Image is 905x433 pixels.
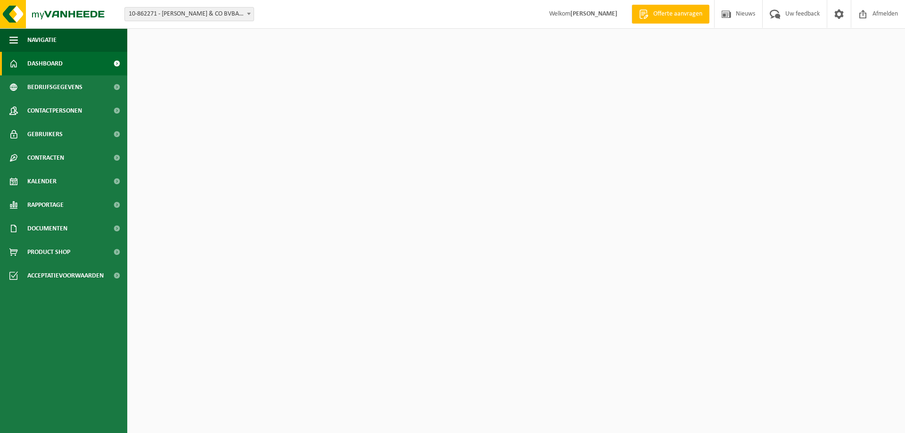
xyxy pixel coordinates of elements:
span: Contracten [27,146,64,170]
span: 10-862271 - HEYVAERT & CO BVBA - ASSE [125,8,254,21]
span: Kalender [27,170,57,193]
span: Offerte aanvragen [651,9,705,19]
a: Offerte aanvragen [632,5,709,24]
span: Gebruikers [27,123,63,146]
strong: [PERSON_NAME] [570,10,617,17]
span: Navigatie [27,28,57,52]
span: 10-862271 - HEYVAERT & CO BVBA - ASSE [124,7,254,21]
span: Bedrijfsgegevens [27,75,82,99]
span: Rapportage [27,193,64,217]
span: Product Shop [27,240,70,264]
span: Contactpersonen [27,99,82,123]
span: Documenten [27,217,67,240]
span: Dashboard [27,52,63,75]
span: Acceptatievoorwaarden [27,264,104,287]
